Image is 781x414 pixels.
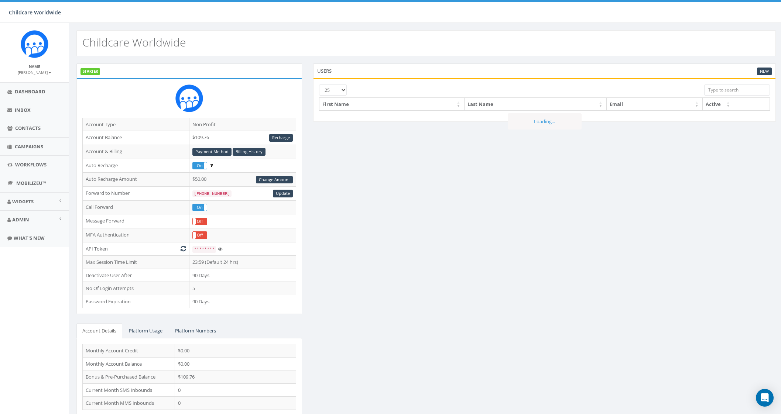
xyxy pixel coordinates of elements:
td: 90 Days [189,295,296,308]
input: Type to search [704,84,770,96]
img: Rally_Corp_Icon.png [21,30,48,58]
span: Enable to prevent campaign failure. [210,162,213,169]
td: Call Forward [83,200,189,214]
a: Account Details [76,323,122,338]
td: 23:59 (Default 24 hrs) [189,256,296,269]
td: Current Month SMS Inbounds [83,383,175,397]
div: Loading... [508,113,582,130]
div: OnOff [192,218,207,225]
label: STARTER [81,68,100,75]
span: Admin [12,216,29,223]
span: Childcare Worldwide [9,9,61,16]
td: Password Expiration [83,295,189,308]
th: First Name [319,98,464,111]
th: Last Name [465,98,607,111]
a: Platform Numbers [169,323,222,338]
a: Update [273,190,293,197]
span: Contacts [15,125,41,131]
div: Users [313,63,776,78]
a: Change Amount [256,176,293,184]
span: Inbox [15,107,31,113]
td: 0 [175,383,296,397]
td: Current Month MMS Inbounds [83,397,175,410]
td: $109.76 [175,370,296,384]
small: [PERSON_NAME] [18,70,51,75]
td: No Of Login Attempts [83,282,189,295]
td: Deactivate User After [83,269,189,282]
label: On [193,204,206,211]
th: Email [607,98,703,111]
td: 0 [175,397,296,410]
th: Active [703,98,734,111]
code: [PHONE_NUMBER] [192,190,232,197]
i: Generate New Token [181,246,186,251]
span: Widgets [12,198,34,205]
td: 90 Days [189,269,296,282]
td: $0.00 [175,357,296,370]
a: Platform Usage [123,323,168,338]
td: Max Session Time Limit [83,256,189,269]
label: Off [193,218,206,225]
td: Forward to Number [83,187,189,201]
td: Monthly Account Credit [83,344,175,358]
a: [PERSON_NAME] [18,69,51,75]
td: MFA Authentication [83,228,189,242]
label: On [193,162,206,169]
div: Open Intercom Messenger [756,389,774,407]
td: Bonus & Pre-Purchased Balance [83,370,175,384]
span: Campaigns [15,143,43,150]
span: Dashboard [15,88,45,95]
a: Billing History [233,148,266,156]
a: New [757,68,772,75]
td: $109.76 [189,131,296,145]
td: Account & Billing [83,145,189,159]
td: $50.00 [189,173,296,187]
span: Workflows [15,161,47,168]
img: Rally_Corp_Icon.png [175,84,203,112]
td: Account Type [83,118,189,131]
td: Account Balance [83,131,189,145]
a: Recharge [269,134,293,142]
td: 5 [189,282,296,295]
div: OnOff [192,204,207,211]
td: API Token [83,242,189,256]
td: Auto Recharge Amount [83,173,189,187]
span: MobilizeU™ [16,180,46,186]
td: Monthly Account Balance [83,357,175,370]
span: What's New [14,235,45,241]
label: Off [193,232,206,238]
small: Name [29,64,40,69]
td: Message Forward [83,214,189,228]
a: Payment Method [192,148,232,156]
td: $0.00 [175,344,296,358]
td: Non Profit [189,118,296,131]
div: OnOff [192,231,207,239]
h2: Childcare Worldwide [82,36,186,48]
td: Auto Recharge [83,159,189,173]
div: OnOff [192,162,207,169]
